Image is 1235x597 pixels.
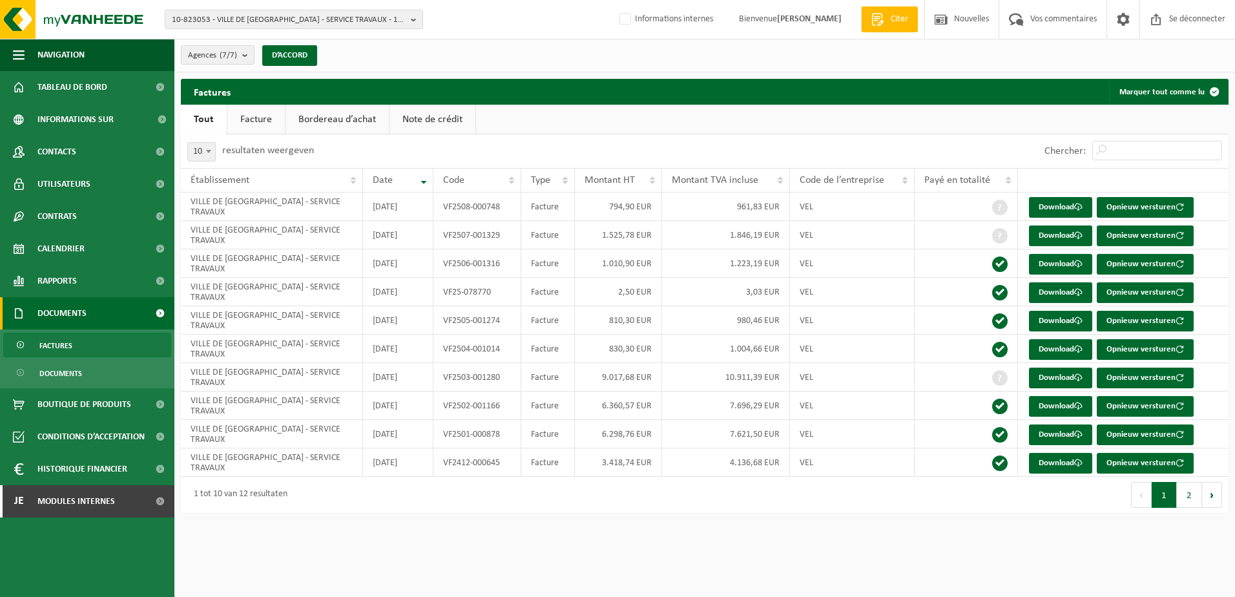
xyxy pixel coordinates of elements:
[1106,345,1176,353] font: Opnieuw versturen
[800,175,884,185] span: Code de l’entreprise
[790,420,915,448] td: VEL
[521,392,575,420] td: Facture
[433,193,521,221] td: VF2508-000748
[662,392,790,420] td: 7.696,29 EUR
[1097,197,1194,218] button: Opnieuw versturen
[37,421,145,453] span: Conditions d’acceptation
[1097,282,1194,303] button: Opnieuw versturen
[37,265,77,297] span: Rapports
[575,392,661,420] td: 6.360,57 EUR
[575,363,661,392] td: 9.017,68 EUR
[1039,231,1074,240] font: Download
[662,221,790,249] td: 1.846,19 EUR
[433,392,521,420] td: VF2502-001166
[1097,311,1194,331] button: Opnieuw versturen
[165,10,423,29] button: 10-823053 - VILLE DE [GEOGRAPHIC_DATA] - SERVICE TRAVAUX - 1470 [GEOGRAPHIC_DATA], ESPACE 2000 3
[1202,482,1222,508] button: Next
[363,448,433,477] td: [DATE]
[575,249,661,278] td: 1.010,90 EUR
[790,249,915,278] td: VEL
[790,278,915,306] td: VEL
[662,448,790,477] td: 4.136,68 EUR
[585,175,635,185] span: Montant HT
[1039,288,1074,297] font: Download
[521,249,575,278] td: Facture
[1097,368,1194,388] button: Opnieuw versturen
[1029,424,1092,445] a: Download
[1097,424,1194,445] button: Opnieuw versturen
[1097,453,1194,474] button: Opnieuw versturen
[1039,345,1074,353] font: Download
[1152,482,1177,508] button: 1
[790,448,915,477] td: VEL
[662,306,790,335] td: 980,46 EUR
[790,306,915,335] td: VEL
[1029,197,1092,218] a: Download
[521,221,575,249] td: Facture
[181,79,244,104] h2: Factures
[363,249,433,278] td: [DATE]
[37,485,115,518] span: Modules internes
[39,361,82,386] span: Documents
[37,71,107,103] span: Tableau de bord
[181,363,363,392] td: VILLE DE [GEOGRAPHIC_DATA] - SERVICE TRAVAUX
[433,420,521,448] td: VF2501-000878
[187,483,287,507] div: 1 tot 10 van 12 resultaten
[262,45,317,66] button: D’ACCORD
[1106,459,1176,467] font: Opnieuw versturen
[1044,146,1086,156] label: Chercher:
[443,175,464,185] span: Code
[575,221,661,249] td: 1.525,78 EUR
[1106,231,1176,240] font: Opnieuw versturen
[363,193,433,221] td: [DATE]
[531,175,550,185] span: Type
[13,485,25,518] span: Je
[37,200,77,233] span: Contrats
[777,14,842,24] strong: [PERSON_NAME]
[1029,282,1092,303] a: Download
[220,51,237,59] count: (7/7)
[433,363,521,392] td: VF2503-001280
[181,420,363,448] td: VILLE DE [GEOGRAPHIC_DATA] - SERVICE TRAVAUX
[1029,254,1092,275] a: Download
[1039,402,1074,410] font: Download
[1106,317,1176,325] font: Opnieuw versturen
[790,193,915,221] td: VEL
[1097,254,1194,275] button: Opnieuw versturen
[575,420,661,448] td: 6.298,76 EUR
[37,39,85,71] span: Navigation
[1039,373,1074,382] font: Download
[1029,453,1092,474] a: Download
[181,45,254,65] button: Agences(7/7)
[181,249,363,278] td: VILLE DE [GEOGRAPHIC_DATA] - SERVICE TRAVAUX
[662,420,790,448] td: 7.621,50 EUR
[433,448,521,477] td: VF2412-000645
[433,306,521,335] td: VF2505-001274
[790,221,915,249] td: VEL
[662,363,790,392] td: 10.911,39 EUR
[191,175,249,185] span: Établissement
[1029,339,1092,360] a: Download
[363,392,433,420] td: [DATE]
[373,175,393,185] span: Date
[662,278,790,306] td: 3,03 EUR
[363,221,433,249] td: [DATE]
[181,221,363,249] td: VILLE DE [GEOGRAPHIC_DATA] - SERVICE TRAVAUX
[363,363,433,392] td: [DATE]
[188,143,215,161] span: 10
[363,335,433,363] td: [DATE]
[1039,430,1074,439] font: Download
[227,105,285,134] a: Facture
[575,335,661,363] td: 830,30 EUR
[433,221,521,249] td: VF2507-001329
[1177,482,1202,508] button: 2
[672,175,758,185] span: Montant TVA incluse
[521,420,575,448] td: Facture
[1106,203,1176,211] font: Opnieuw versturen
[188,46,237,65] span: Agences
[1106,288,1176,297] font: Opnieuw versturen
[433,249,521,278] td: VF2506-001316
[1131,482,1152,508] button: Previous
[1097,396,1194,417] button: Opnieuw versturen
[924,175,990,185] span: Payé en totalité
